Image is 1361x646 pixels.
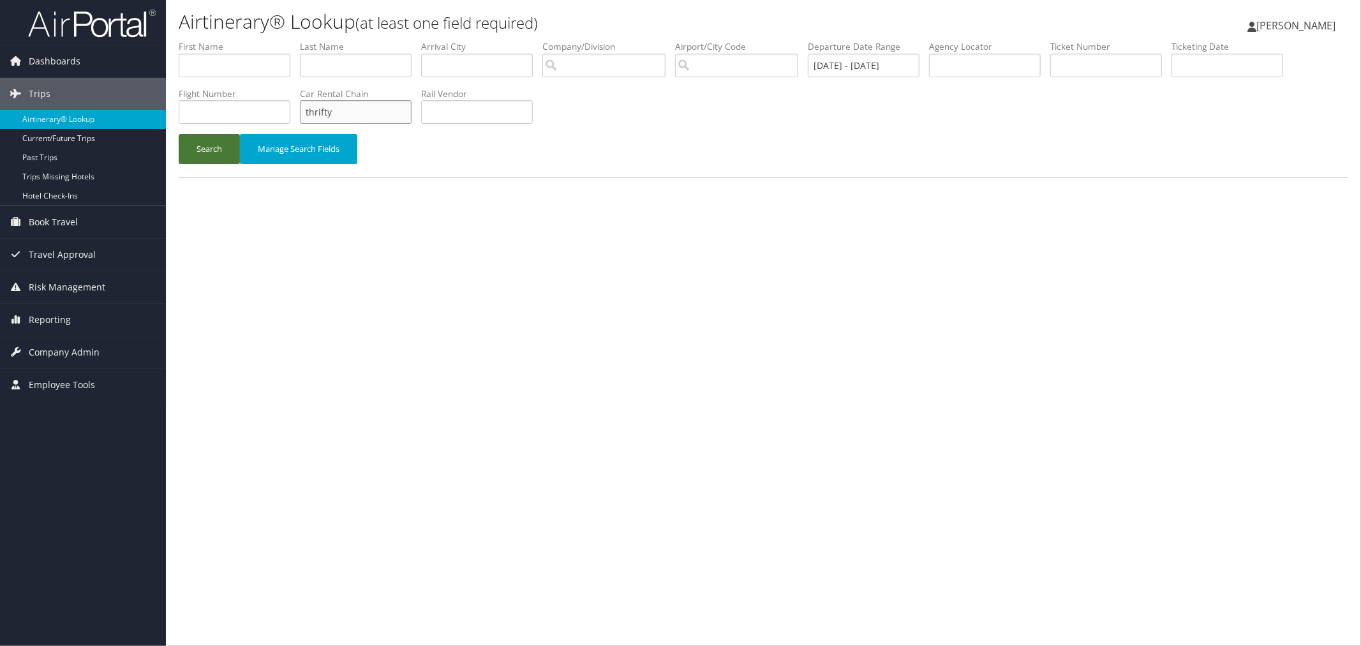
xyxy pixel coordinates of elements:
[929,40,1050,53] label: Agency Locator
[421,40,542,53] label: Arrival City
[29,239,96,271] span: Travel Approval
[421,87,542,100] label: Rail Vendor
[675,40,808,53] label: Airport/City Code
[542,40,675,53] label: Company/Division
[29,206,78,238] span: Book Travel
[1171,40,1293,53] label: Ticketing Date
[300,40,421,53] label: Last Name
[300,87,421,100] label: Car Rental Chain
[179,87,300,100] label: Flight Number
[179,134,240,164] button: Search
[29,45,80,77] span: Dashboards
[28,8,156,38] img: airportal-logo.png
[1247,6,1348,45] a: [PERSON_NAME]
[240,134,357,164] button: Manage Search Fields
[29,271,105,303] span: Risk Management
[1050,40,1171,53] label: Ticket Number
[355,12,538,33] small: (at least one field required)
[29,369,95,401] span: Employee Tools
[29,78,50,110] span: Trips
[808,40,929,53] label: Departure Date Range
[179,8,958,35] h1: Airtinerary® Lookup
[1256,19,1335,33] span: [PERSON_NAME]
[29,304,71,336] span: Reporting
[179,40,300,53] label: First Name
[29,336,100,368] span: Company Admin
